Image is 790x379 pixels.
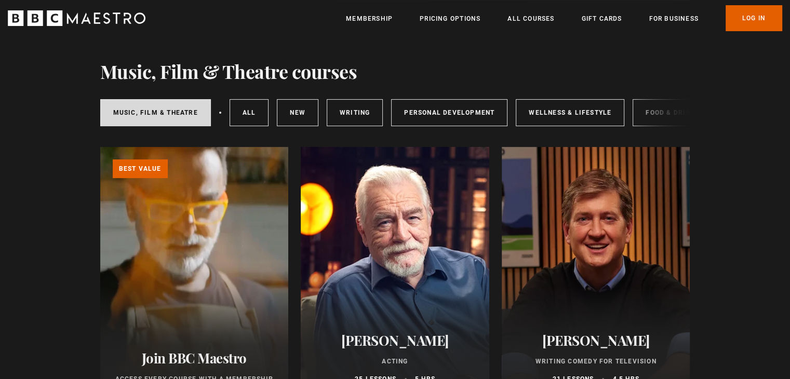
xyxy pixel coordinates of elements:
svg: BBC Maestro [8,10,145,26]
a: Membership [346,13,393,24]
p: Writing Comedy for Television [514,357,678,366]
h1: Music, Film & Theatre courses [100,60,357,82]
a: Log In [726,5,782,31]
a: Pricing Options [420,13,480,24]
a: Gift Cards [581,13,622,24]
h2: [PERSON_NAME] [514,332,678,348]
p: Acting [313,357,477,366]
a: Music, Film & Theatre [100,99,211,126]
a: For business [649,13,698,24]
a: Wellness & Lifestyle [516,99,624,126]
h2: [PERSON_NAME] [313,332,477,348]
a: All [230,99,269,126]
a: All Courses [507,13,554,24]
a: Writing [327,99,383,126]
nav: Primary [346,5,782,31]
a: Personal Development [391,99,507,126]
a: New [277,99,318,126]
p: Best value [113,159,168,178]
